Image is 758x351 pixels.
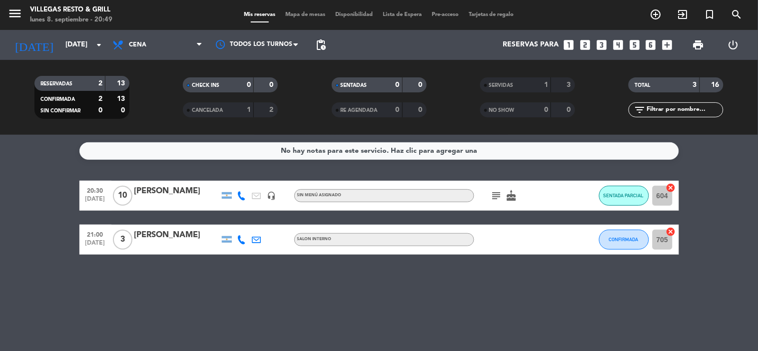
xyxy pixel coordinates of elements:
[192,108,223,113] span: CANCELADA
[645,38,658,51] i: looks_6
[30,15,112,25] div: lunes 8. septiembre - 20:49
[418,106,424,113] strong: 0
[503,41,559,49] span: Reservas para
[396,106,400,113] strong: 0
[129,41,146,48] span: Cena
[604,193,644,198] span: SENTADA PARCIAL
[661,38,674,51] i: add_box
[7,34,60,56] i: [DATE]
[98,95,102,102] strong: 2
[677,8,689,20] i: exit_to_app
[83,196,108,207] span: [DATE]
[40,81,72,86] span: RESERVADAS
[280,12,330,17] span: Mapa de mesas
[378,12,427,17] span: Lista de Espera
[270,106,276,113] strong: 2
[464,12,519,17] span: Tarjetas de regalo
[396,81,400,88] strong: 0
[489,83,514,88] span: SERVIDAS
[297,237,332,241] span: SALON INTERNO
[239,12,280,17] span: Mis reservas
[418,81,424,88] strong: 0
[693,81,697,88] strong: 3
[267,191,276,200] i: headset_mic
[612,38,625,51] i: looks_4
[599,230,649,250] button: CONFIRMADA
[134,229,219,242] div: [PERSON_NAME]
[567,106,573,113] strong: 0
[7,6,22,21] i: menu
[491,190,503,202] i: subject
[117,95,127,102] strong: 13
[315,39,327,51] span: pending_actions
[113,186,132,206] span: 10
[121,107,127,114] strong: 0
[247,81,251,88] strong: 0
[609,237,639,242] span: CONFIRMADA
[117,80,127,87] strong: 13
[628,38,641,51] i: looks_5
[281,145,477,157] div: No hay notas para este servicio. Haz clic para agregar una
[562,38,575,51] i: looks_one
[341,108,378,113] span: RE AGENDADA
[544,106,548,113] strong: 0
[650,8,662,20] i: add_circle_outline
[704,8,716,20] i: turned_in_not
[93,39,105,51] i: arrow_drop_down
[83,184,108,196] span: 20:30
[544,81,548,88] strong: 1
[40,108,80,113] span: SIN CONFIRMAR
[489,108,515,113] span: NO SHOW
[341,83,367,88] span: SENTADAS
[634,104,646,116] i: filter_list
[297,193,342,197] span: Sin menú asignado
[7,6,22,24] button: menu
[579,38,592,51] i: looks_two
[599,186,649,206] button: SENTADA PARCIAL
[646,104,723,115] input: Filtrar por nombre...
[134,185,219,198] div: [PERSON_NAME]
[712,81,722,88] strong: 16
[30,5,112,15] div: Villegas Resto & Grill
[716,30,751,60] div: LOG OUT
[83,240,108,251] span: [DATE]
[270,81,276,88] strong: 0
[506,190,518,202] i: cake
[693,39,705,51] span: print
[727,39,739,51] i: power_settings_new
[595,38,608,51] i: looks_3
[427,12,464,17] span: Pre-acceso
[567,81,573,88] strong: 3
[666,183,676,193] i: cancel
[192,83,219,88] span: CHECK INS
[731,8,743,20] i: search
[40,97,75,102] span: CONFIRMADA
[666,227,676,237] i: cancel
[330,12,378,17] span: Disponibilidad
[98,107,102,114] strong: 0
[83,228,108,240] span: 21:00
[113,230,132,250] span: 3
[98,80,102,87] strong: 2
[635,83,650,88] span: TOTAL
[247,106,251,113] strong: 1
